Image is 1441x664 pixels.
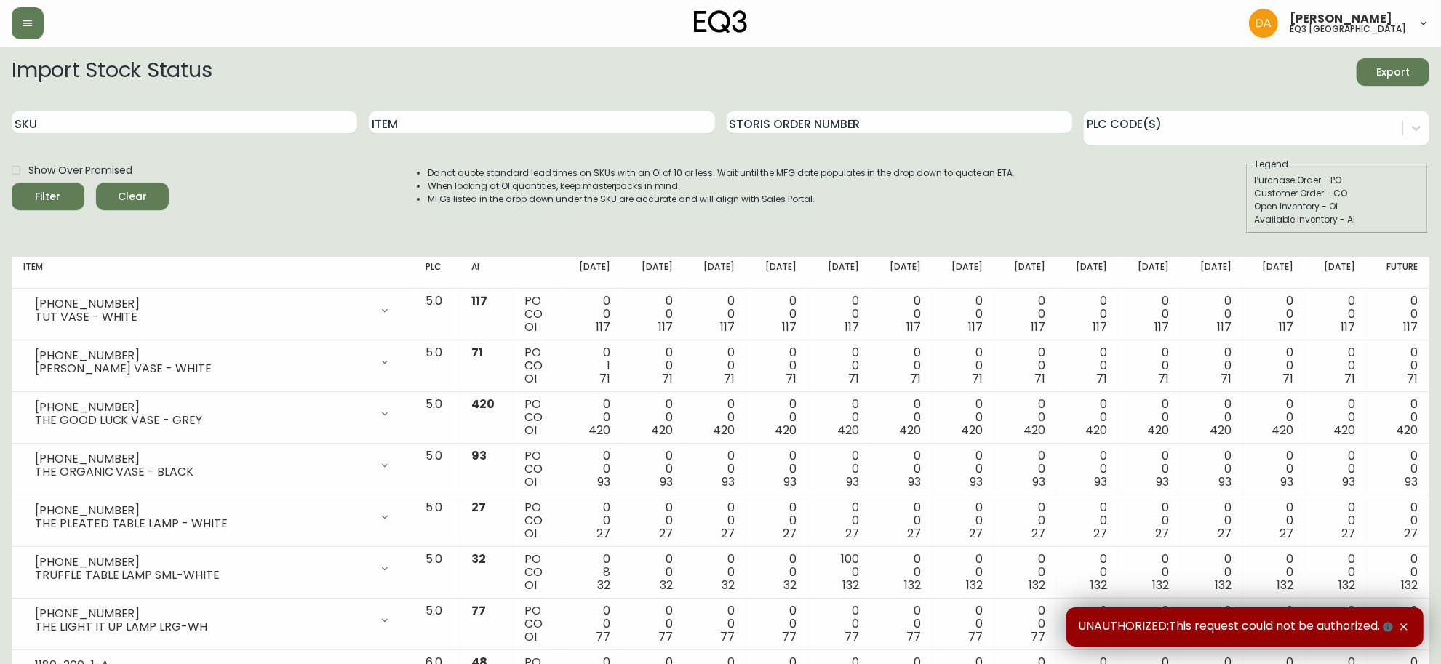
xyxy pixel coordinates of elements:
[696,604,735,644] div: 0 0
[1290,25,1406,33] h5: eq3 [GEOGRAPHIC_DATA]
[35,311,370,324] div: TUT VASE - WHITE
[1215,577,1232,593] span: 132
[882,604,921,644] div: 0 0
[899,422,921,439] span: 420
[720,628,735,645] span: 77
[524,628,537,645] span: OI
[524,370,537,387] span: OI
[35,465,370,479] div: THE ORGANIC VASE - BLACK
[722,577,735,593] span: 32
[659,525,673,542] span: 27
[1317,295,1355,334] div: 0 0
[23,501,402,533] div: [PHONE_NUMBER]THE PLEATED TABLE LAMP - WHITE
[1192,501,1231,540] div: 0 0
[572,295,610,334] div: 0 0
[1069,295,1107,334] div: 0 0
[1317,553,1355,592] div: 0 0
[845,319,859,335] span: 117
[660,473,673,490] span: 93
[596,525,610,542] span: 27
[1006,501,1045,540] div: 0 0
[524,295,548,334] div: PO CO
[871,257,933,289] th: [DATE]
[35,414,370,427] div: THE GOOD LUCK VASE - GREY
[96,183,169,210] button: Clear
[1378,553,1418,592] div: 0 0
[1156,525,1170,542] span: 27
[1218,525,1232,542] span: 27
[634,501,672,540] div: 0 0
[651,422,673,439] span: 420
[944,604,983,644] div: 0 0
[588,422,610,439] span: 420
[12,58,212,86] h2: Import Stock Status
[1192,604,1231,644] div: 0 0
[969,525,983,542] span: 27
[944,295,983,334] div: 0 0
[524,422,537,439] span: OI
[1396,422,1418,439] span: 420
[782,628,797,645] span: 77
[1305,257,1367,289] th: [DATE]
[808,257,870,289] th: [DATE]
[634,449,672,489] div: 0 0
[907,525,921,542] span: 27
[1280,525,1293,542] span: 27
[572,398,610,437] div: 0 0
[944,346,983,385] div: 0 0
[414,340,460,392] td: 5.0
[845,525,859,542] span: 27
[1006,553,1045,592] div: 0 0
[944,449,983,489] div: 0 0
[1006,295,1045,334] div: 0 0
[1192,398,1231,437] div: 0 0
[1282,370,1293,387] span: 71
[1403,319,1418,335] span: 117
[471,396,495,412] span: 420
[634,295,672,334] div: 0 0
[1317,604,1355,644] div: 0 0
[572,501,610,540] div: 0 0
[1254,200,1420,213] div: Open Inventory - OI
[23,553,402,585] div: [PHONE_NUMBER]TRUFFLE TABLE LAMP SML-WHITE
[1218,473,1232,490] span: 93
[1069,553,1107,592] div: 0 0
[1404,525,1418,542] span: 27
[1031,525,1045,542] span: 27
[35,620,370,633] div: THE LIGHT IT UP LAMP LRG-WH
[1243,257,1305,289] th: [DATE]
[524,501,548,540] div: PO CO
[599,370,610,387] span: 71
[882,501,921,540] div: 0 0
[1032,473,1045,490] span: 93
[1094,473,1107,490] span: 93
[596,319,610,335] span: 117
[428,193,1015,206] li: MFGs listed in the drop down under the SKU are accurate and will align with Sales Portal.
[35,452,370,465] div: [PHONE_NUMBER]
[572,553,610,592] div: 0 8
[1029,577,1045,593] span: 132
[721,525,735,542] span: 27
[1255,346,1293,385] div: 0 0
[35,504,370,517] div: [PHONE_NUMBER]
[524,553,548,592] div: PO CO
[428,167,1015,180] li: Do not quote standard lead times on SKUs with an OI of 10 or less. Wait until the MFG date popula...
[634,604,672,644] div: 0 0
[1343,473,1356,490] span: 93
[35,517,370,530] div: THE PLEATED TABLE LAMP - WHITE
[696,295,735,334] div: 0 0
[758,346,797,385] div: 0 0
[1057,257,1119,289] th: [DATE]
[1249,9,1278,38] img: dd1a7e8db21a0ac8adbf82b84ca05374
[746,257,808,289] th: [DATE]
[1378,604,1418,644] div: 0 0
[460,257,513,289] th: AI
[12,183,84,210] button: Filter
[597,577,610,593] span: 32
[524,473,537,490] span: OI
[1006,346,1045,385] div: 0 0
[660,577,673,593] span: 32
[524,449,548,489] div: PO CO
[696,398,735,437] div: 0 0
[720,319,735,335] span: 117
